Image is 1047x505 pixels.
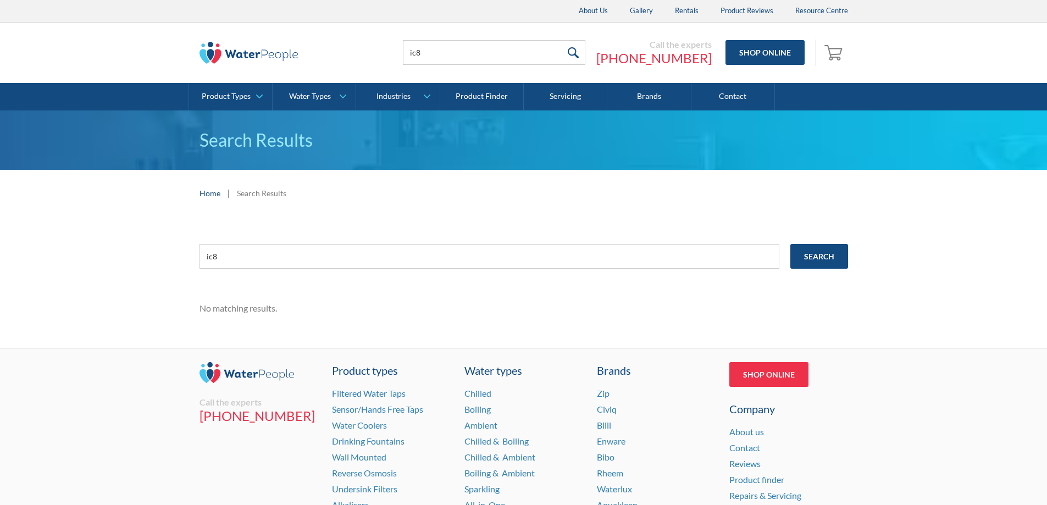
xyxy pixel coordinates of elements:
[200,302,848,315] div: No matching results.
[332,436,405,446] a: Drinking Fountains
[200,127,848,153] h1: Search Results
[464,404,491,414] a: Boiling
[729,442,760,453] a: Contact
[332,388,406,398] a: Filtered Water Taps
[524,83,607,110] a: Servicing
[597,484,632,494] a: Waterlux
[596,39,712,50] div: Call the experts
[729,362,808,387] a: Shop Online
[691,83,775,110] a: Contact
[332,362,451,379] a: Product types
[356,83,439,110] a: Industries
[440,83,524,110] a: Product Finder
[597,362,716,379] div: Brands
[607,83,691,110] a: Brands
[237,187,286,199] div: Search Results
[597,404,617,414] a: Civiq
[464,436,529,446] a: Chilled & Boiling
[332,420,387,430] a: Water Coolers
[729,458,761,469] a: Reviews
[202,92,251,101] div: Product Types
[464,388,491,398] a: Chilled
[273,83,356,110] a: Water Types
[200,187,220,199] a: Home
[790,244,848,269] input: Search
[226,186,231,199] div: |
[597,468,623,478] a: Rheem
[200,42,298,64] img: The Water People
[597,420,611,430] a: Billi
[403,40,585,65] input: Search products
[332,452,386,462] a: Wall Mounted
[729,401,848,417] div: Company
[200,397,318,408] div: Call the experts
[189,83,272,110] a: Product Types
[332,404,423,414] a: Sensor/Hands Free Taps
[464,420,497,430] a: Ambient
[824,43,845,61] img: shopping cart
[729,426,764,437] a: About us
[200,408,318,424] a: [PHONE_NUMBER]
[729,490,801,501] a: Repairs & Servicing
[464,484,500,494] a: Sparkling
[464,362,583,379] a: Water types
[289,92,331,101] div: Water Types
[596,50,712,66] a: [PHONE_NUMBER]
[200,244,779,269] input: e.g. chilled water cooler
[464,452,535,462] a: Chilled & Ambient
[729,474,784,485] a: Product finder
[597,388,610,398] a: Zip
[725,40,805,65] a: Shop Online
[332,484,397,494] a: Undersink Filters
[464,468,535,478] a: Boiling & Ambient
[822,40,848,66] a: Open cart
[332,468,397,478] a: Reverse Osmosis
[597,436,625,446] a: Enware
[200,408,315,424] span: [PHONE_NUMBER]
[597,452,614,462] a: Bibo
[376,92,411,101] div: Industries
